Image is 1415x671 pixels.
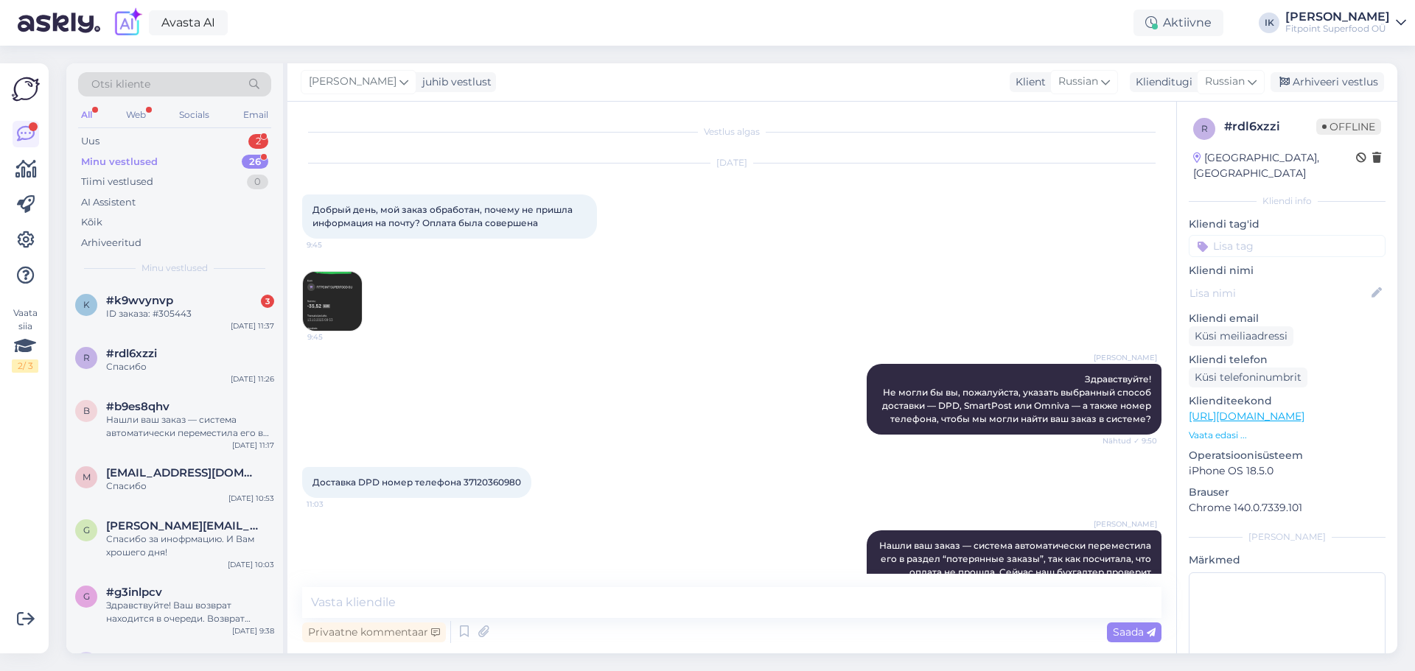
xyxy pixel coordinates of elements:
[1189,285,1369,301] input: Lisa nimi
[123,105,149,124] div: Web
[83,352,90,363] span: r
[1189,429,1386,442] p: Vaata edasi ...
[312,204,575,228] span: Добрый день, мой заказ обработан, почему не пришла информация на почту? Оплата была совершена
[83,405,90,416] span: b
[106,533,274,559] div: Спасибо за инофрмацию. И Вам хрошего дня!
[106,360,274,373] div: Спасибо
[1094,519,1157,530] span: [PERSON_NAME]
[1189,194,1386,208] div: Kliendi info
[106,599,274,625] div: Здравствуйте! Ваш возврат находится в очереди. Возврат средств происходит в течении 1-2 недель, в...
[83,299,90,310] span: k
[261,295,274,308] div: 3
[1189,463,1386,479] p: iPhone OS 18.5.0
[1189,393,1386,409] p: Klienditeekond
[106,519,259,533] span: georgi.botsharov@gmail.com
[416,74,492,90] div: juhib vestlust
[149,10,228,35] a: Avasta AI
[83,591,90,602] span: g
[106,652,175,665] span: #luuhwgvm
[1189,217,1386,232] p: Kliendi tag'id
[112,7,143,38] img: explore-ai
[1285,11,1406,35] a: [PERSON_NAME]Fitpoint Superfood OÜ
[247,175,268,189] div: 0
[248,134,268,149] div: 2
[78,105,95,124] div: All
[83,524,90,535] span: g
[1189,485,1386,500] p: Brauser
[302,622,446,642] div: Privaatne kommentaar
[1189,263,1386,278] p: Kliendi nimi
[106,479,274,493] div: Спасибо
[1189,530,1386,544] div: [PERSON_NAME]
[312,477,521,488] span: Доставка DPD номер телефона 37120360980
[242,155,268,169] div: 26
[232,625,274,636] div: [DATE] 9:38
[1316,119,1381,135] span: Offline
[81,134,99,149] div: Uus
[176,105,212,124] div: Socials
[307,331,363,342] span: 9:45
[1271,72,1384,92] div: Arhiveeri vestlus
[81,215,102,230] div: Kõik
[106,307,274,320] div: ID заказа: #305443
[1189,552,1386,568] p: Märkmed
[1102,435,1157,446] span: Nähtud ✓ 9:50
[1205,74,1245,90] span: Russian
[309,74,396,90] span: [PERSON_NAME]
[1285,23,1390,35] div: Fitpoint Superfood OÜ
[1010,74,1046,90] div: Klient
[231,373,274,384] div: [DATE] 11:26
[106,586,162,599] span: #g3inlpcv
[1130,74,1192,90] div: Klienditugi
[1201,123,1208,134] span: r
[106,400,170,413] span: #b9es8qhv
[240,105,271,124] div: Email
[231,320,274,331] div: [DATE] 11:37
[303,272,362,331] img: Attachment
[232,440,274,451] div: [DATE] 11:17
[1058,74,1098,90] span: Russian
[228,493,274,504] div: [DATE] 10:53
[879,540,1153,604] span: Нашли ваш заказ — система автоматически переместила его в раздел “потерянные заказы”, так как пос...
[307,239,362,250] span: 9:45
[1285,11,1390,23] div: [PERSON_NAME]
[1189,368,1307,387] div: Küsi telefoninumbrit
[307,499,362,510] span: 11:03
[1189,352,1386,368] p: Kliendi telefon
[1193,150,1356,181] div: [GEOGRAPHIC_DATA], [GEOGRAPHIC_DATA]
[12,306,38,373] div: Vaata siia
[302,125,1161,138] div: Vestlus algas
[81,155,158,169] div: Minu vestlused
[106,413,274,440] div: Нашли ваш заказ — система автоматически переместила его в раздел “потерянные заказы”, так как пос...
[81,236,141,250] div: Arhiveeritud
[81,195,136,210] div: AI Assistent
[302,156,1161,169] div: [DATE]
[1189,326,1293,346] div: Küsi meiliaadressi
[1189,500,1386,516] p: Chrome 140.0.7339.101
[1189,311,1386,326] p: Kliendi email
[1189,235,1386,257] input: Lisa tag
[106,347,157,360] span: #rdl6xzzi
[12,75,40,103] img: Askly Logo
[1189,410,1304,423] a: [URL][DOMAIN_NAME]
[83,471,91,482] span: m
[91,77,150,92] span: Otsi kliente
[106,466,259,479] span: mashulika8649@gmail.com
[1113,625,1156,639] span: Saada
[106,294,173,307] span: #k9wvynvp
[12,359,38,373] div: 2 / 3
[1189,448,1386,463] p: Operatsioonisüsteem
[1259,13,1279,33] div: IK
[228,559,274,570] div: [DATE] 10:03
[1094,352,1157,363] span: [PERSON_NAME]
[1133,10,1223,36] div: Aktiivne
[1224,118,1316,136] div: # rdl6xzzi
[81,175,153,189] div: Tiimi vestlused
[141,261,208,275] span: Minu vestlused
